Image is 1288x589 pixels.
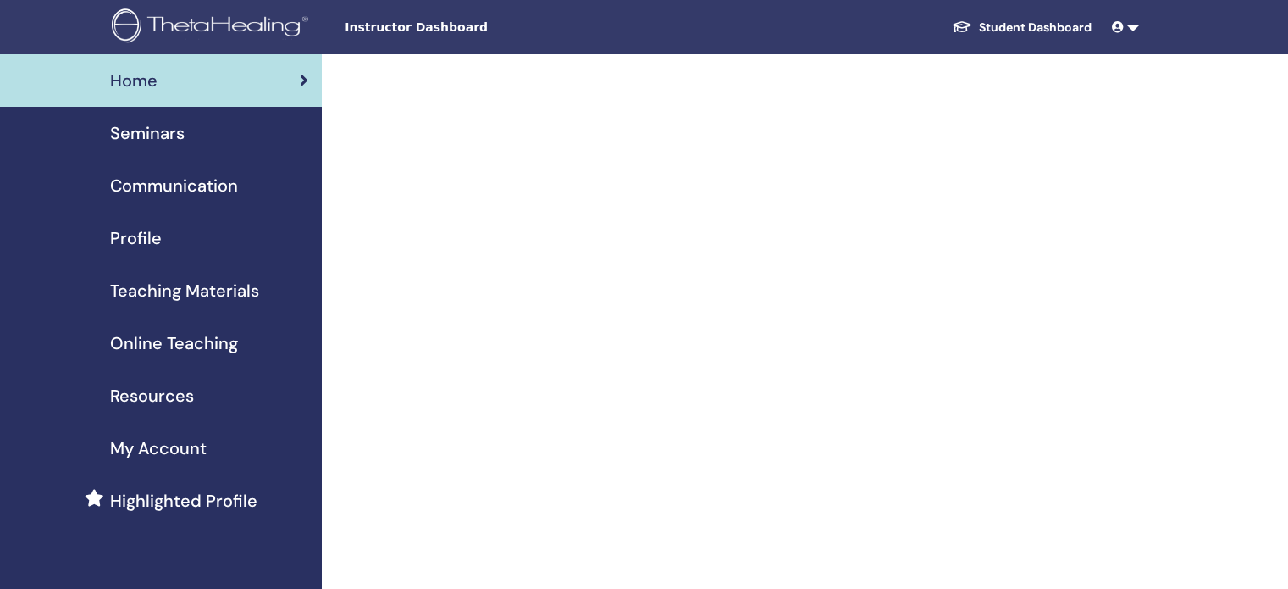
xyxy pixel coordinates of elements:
[110,225,162,251] span: Profile
[110,436,207,461] span: My Account
[110,331,238,356] span: Online Teaching
[345,19,599,36] span: Instructor Dashboard
[110,120,185,146] span: Seminars
[952,19,972,34] img: graduation-cap-white.svg
[110,173,238,198] span: Communication
[938,12,1105,43] a: Student Dashboard
[110,488,257,514] span: Highlighted Profile
[112,8,314,47] img: logo.png
[110,383,194,408] span: Resources
[110,278,259,303] span: Teaching Materials
[110,68,158,93] span: Home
